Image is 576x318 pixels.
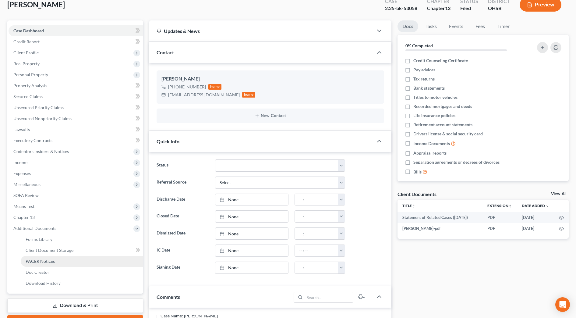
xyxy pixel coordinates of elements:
span: Income Documents [413,141,450,147]
label: Dismissed Date [154,227,212,240]
a: Executory Contracts [9,135,143,146]
span: Appraisal reports [413,150,447,156]
a: Case Dashboard [9,25,143,36]
td: PDF [482,212,517,223]
div: 2:25-bk-53058 [385,5,417,12]
a: Doc Creator [21,267,143,278]
a: Timer [493,20,514,32]
label: Signing Date [154,262,212,274]
span: Additional Documents [13,226,56,231]
span: Income [13,160,27,165]
label: IC Date [154,245,212,257]
label: Discharge Date [154,194,212,206]
label: Closed Date [154,210,212,223]
a: Unsecured Priority Claims [9,102,143,113]
a: Docs [398,20,418,32]
a: Extensionunfold_more [487,203,512,208]
span: Case Dashboard [13,28,44,33]
label: Referral Source [154,177,212,189]
a: SOFA Review [9,190,143,201]
span: Quick Info [157,138,179,144]
span: Separation agreements or decrees of divorces [413,159,500,165]
span: Lawsuits [13,127,30,132]
div: Filed [460,5,478,12]
span: Recorded mortgages and deeds [413,103,472,109]
td: [DATE] [517,212,554,223]
a: Titleunfold_more [402,203,415,208]
a: None [215,245,288,256]
td: Statement of Related Cases ([DATE]) [398,212,482,223]
div: Updates & News [157,28,366,34]
i: expand_more [546,204,549,208]
span: Secured Claims [13,94,43,99]
input: -- : -- [295,262,338,273]
span: 13 [445,5,451,11]
span: Forms Library [26,237,52,242]
span: Miscellaneous [13,182,41,187]
span: Means Test [13,204,34,209]
a: View All [551,192,566,196]
a: None [215,228,288,239]
a: Unsecured Nonpriority Claims [9,113,143,124]
div: Open Intercom Messenger [555,297,570,312]
span: Bank statements [413,85,445,91]
span: Property Analysis [13,83,47,88]
a: Client Document Storage [21,245,143,256]
div: [EMAIL_ADDRESS][DOMAIN_NAME] [168,92,240,98]
span: Doc Creator [26,270,49,275]
span: Contact [157,49,174,55]
div: home [242,92,256,98]
div: [PERSON_NAME] [161,75,379,83]
a: Events [444,20,468,32]
a: None [215,262,288,273]
input: -- : -- [295,211,338,222]
i: unfold_more [412,204,415,208]
i: unfold_more [508,204,512,208]
span: Unsecured Nonpriority Claims [13,116,72,121]
td: [DATE] [517,223,554,234]
div: OHSB [488,5,510,12]
span: Real Property [13,61,40,66]
span: Bills [413,169,422,175]
a: Fees [471,20,490,32]
div: Chapter [427,5,451,12]
label: Status [154,159,212,172]
span: Codebtors Insiders & Notices [13,149,69,154]
input: Search... [305,292,353,302]
a: Credit Report [9,36,143,47]
span: Personal Property [13,72,48,77]
a: Date Added expand_more [522,203,549,208]
a: Lawsuits [9,124,143,135]
span: Retirement account statements [413,122,472,128]
a: PACER Notices [21,256,143,267]
span: SOFA Review [13,193,39,198]
input: -- : -- [295,228,338,239]
a: Secured Claims [9,91,143,102]
a: None [215,211,288,222]
span: Expenses [13,171,31,176]
button: New Contact [161,113,379,118]
td: PDF [482,223,517,234]
span: Credit Counseling Certificate [413,58,468,64]
div: home [208,84,222,90]
span: Client Document Storage [26,248,73,253]
a: Download History [21,278,143,289]
a: Property Analysis [9,80,143,91]
span: Drivers license & social security card [413,131,483,137]
span: Executory Contracts [13,138,52,143]
span: Download History [26,280,61,286]
span: Unsecured Priority Claims [13,105,64,110]
span: Life insurance policies [413,113,455,119]
strong: 0% Completed [405,43,433,48]
div: [PHONE_NUMBER] [168,84,206,90]
span: Titles to motor vehicles [413,94,458,100]
span: Tax returns [413,76,435,82]
span: PACER Notices [26,259,55,264]
span: Credit Report [13,39,40,44]
span: Comments [157,294,180,300]
a: Download & Print [7,298,143,313]
a: Forms Library [21,234,143,245]
div: Client Documents [398,191,436,197]
input: -- : -- [295,245,338,256]
a: Tasks [421,20,442,32]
